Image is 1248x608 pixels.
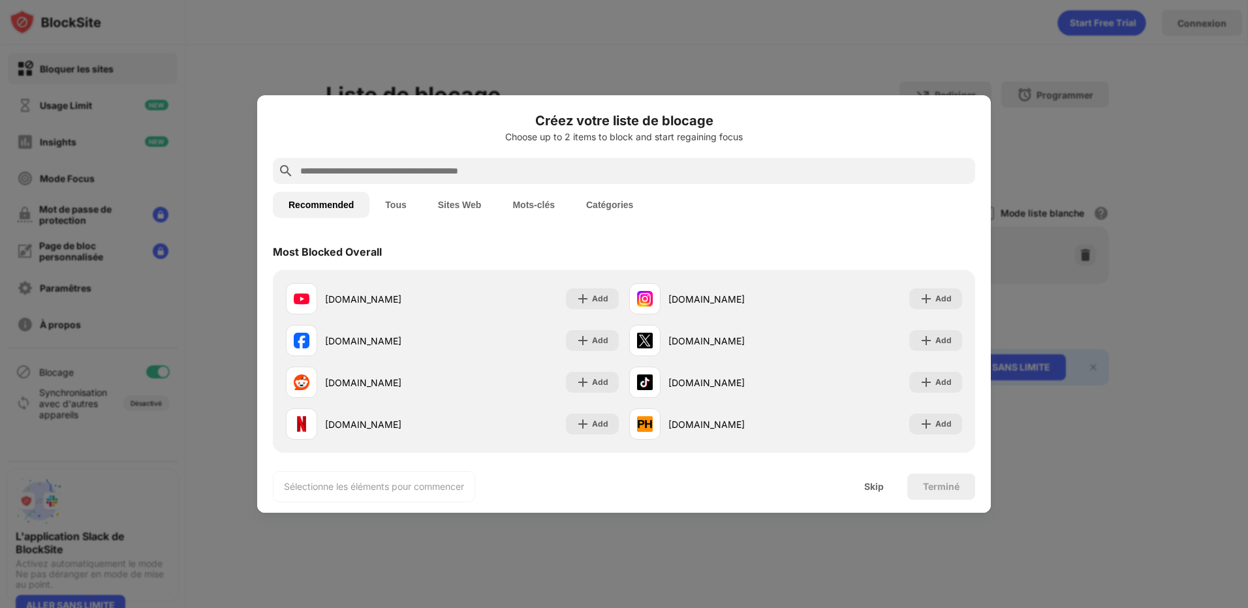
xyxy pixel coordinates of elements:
[864,481,884,492] div: Skip
[369,192,422,218] button: Tous
[273,132,975,142] div: Choose up to 2 items to block and start regaining focus
[637,374,653,390] img: favicons
[668,418,796,431] div: [DOMAIN_NAME]
[668,334,796,348] div: [DOMAIN_NAME]
[935,418,952,431] div: Add
[592,376,608,389] div: Add
[273,245,382,258] div: Most Blocked Overall
[294,374,309,390] img: favicons
[497,192,570,218] button: Mots-clés
[592,418,608,431] div: Add
[592,292,608,305] div: Add
[637,416,653,432] img: favicons
[294,333,309,348] img: favicons
[668,376,796,389] div: [DOMAIN_NAME]
[294,416,309,432] img: favicons
[325,418,452,431] div: [DOMAIN_NAME]
[935,376,952,389] div: Add
[637,333,653,348] img: favicons
[668,292,796,306] div: [DOMAIN_NAME]
[923,481,959,492] div: Terminé
[273,192,369,218] button: Recommended
[570,192,649,218] button: Catégories
[325,334,452,348] div: [DOMAIN_NAME]
[325,376,452,389] div: [DOMAIN_NAME]
[284,480,464,493] div: Sélectionne les éléments pour commencer
[422,192,497,218] button: Sites Web
[325,292,452,306] div: [DOMAIN_NAME]
[273,111,975,130] h6: Créez votre liste de blocage
[278,163,294,179] img: search.svg
[637,291,653,307] img: favicons
[592,334,608,347] div: Add
[294,291,309,307] img: favicons
[935,334,952,347] div: Add
[935,292,952,305] div: Add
